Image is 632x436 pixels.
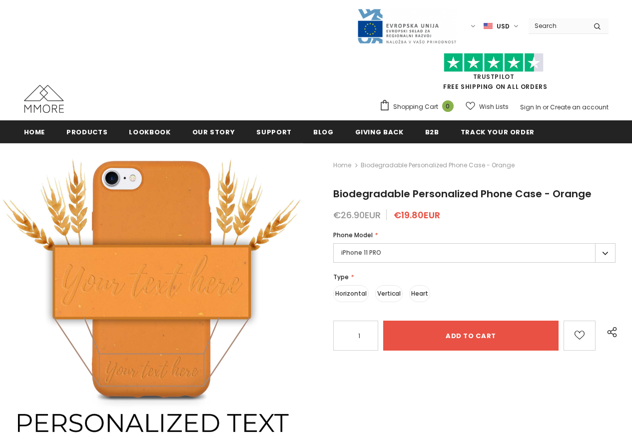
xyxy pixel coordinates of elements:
[473,72,515,81] a: Trustpilot
[313,120,334,143] a: Blog
[383,321,559,351] input: Add to cart
[333,285,369,302] label: Horizontal
[375,285,403,302] label: Vertical
[129,120,170,143] a: Lookbook
[529,18,586,33] input: Search Site
[129,127,170,137] span: Lookbook
[66,127,107,137] span: Products
[333,209,381,221] span: €26.90EUR
[192,127,235,137] span: Our Story
[333,273,349,281] span: Type
[442,100,454,112] span: 0
[409,285,430,302] label: Heart
[192,120,235,143] a: Our Story
[497,21,510,31] span: USD
[479,102,509,112] span: Wish Lists
[461,120,535,143] a: Track your order
[520,103,541,111] a: Sign In
[333,187,592,201] span: Biodegradable Personalized Phone Case - Orange
[355,127,404,137] span: Giving back
[425,120,439,143] a: B2B
[393,102,438,112] span: Shopping Cart
[361,159,515,171] span: Biodegradable Personalized Phone Case - Orange
[550,103,609,111] a: Create an account
[66,120,107,143] a: Products
[256,120,292,143] a: support
[444,53,544,72] img: Trust Pilot Stars
[333,243,616,263] label: iPhone 11 PRO
[394,209,440,221] span: €19.80EUR
[333,231,373,239] span: Phone Model
[543,103,549,111] span: or
[357,21,457,30] a: Javni Razpis
[461,127,535,137] span: Track your order
[24,127,45,137] span: Home
[379,57,609,91] span: FREE SHIPPING ON ALL ORDERS
[379,99,459,114] a: Shopping Cart 0
[313,127,334,137] span: Blog
[484,22,493,30] img: USD
[425,127,439,137] span: B2B
[333,159,351,171] a: Home
[355,120,404,143] a: Giving back
[24,120,45,143] a: Home
[357,8,457,44] img: Javni Razpis
[24,85,64,113] img: MMORE Cases
[466,98,509,115] a: Wish Lists
[256,127,292,137] span: support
